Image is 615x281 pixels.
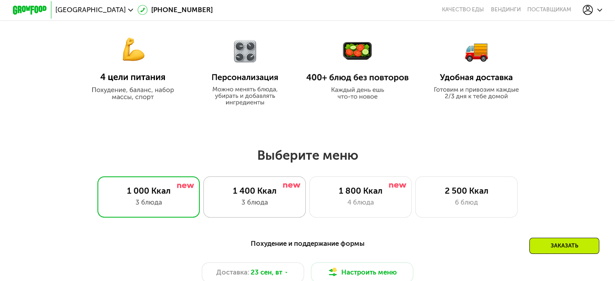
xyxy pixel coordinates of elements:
div: 1 400 Ккал [212,186,297,196]
div: 2 500 Ккал [424,186,509,196]
div: 6 блюд [424,197,509,207]
span: 23 сен, вт [251,267,282,277]
div: 3 блюда [106,197,191,207]
div: Заказать [529,238,599,254]
a: Качество еды [442,6,484,13]
a: Вендинги [490,6,520,13]
span: Доставка: [216,267,249,277]
div: 1 000 Ккал [106,186,191,196]
div: 4 блюда [318,197,403,207]
div: 1 800 Ккал [318,186,403,196]
div: поставщикам [527,6,571,13]
a: [PHONE_NUMBER] [137,5,213,15]
span: [GEOGRAPHIC_DATA] [55,6,126,13]
div: 3 блюда [212,197,297,207]
div: Похудение и поддержание формы [55,238,560,249]
h2: Выберите меню [27,147,588,163]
